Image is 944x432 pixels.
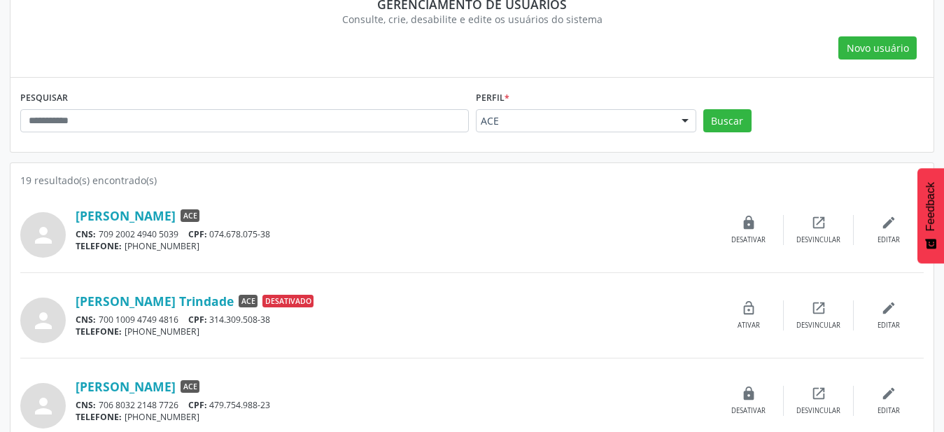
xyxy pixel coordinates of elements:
span: ACE [481,114,668,128]
label: PESQUISAR [20,88,68,109]
div: Desvincular [796,406,840,416]
button: Novo usuário [838,36,917,60]
i: open_in_new [811,386,826,401]
i: edit [881,300,896,316]
div: Desativar [731,406,766,416]
span: TELEFONE: [76,240,122,252]
i: lock_open [741,300,756,316]
span: Novo usuário [847,41,909,55]
i: person [31,223,56,248]
span: CPF: [188,228,207,240]
span: ACE [181,380,199,393]
a: [PERSON_NAME] [76,208,176,223]
span: Desativado [262,295,314,307]
div: Desvincular [796,321,840,330]
div: 706 8032 2148 7726 479.754.988-23 [76,399,714,411]
i: person [31,393,56,419]
div: 709 2002 4940 5039 074.678.075-38 [76,228,714,240]
label: Perfil [476,88,509,109]
i: open_in_new [811,300,826,316]
i: edit [881,215,896,230]
span: ACE [239,295,258,307]
div: 700 1009 4749 4816 314.309.508-38 [76,314,714,326]
a: [PERSON_NAME] Trindade [76,293,234,309]
div: Editar [878,321,900,330]
div: Ativar [738,321,760,330]
a: [PERSON_NAME] [76,379,176,394]
span: Feedback [924,182,937,231]
i: lock [741,215,756,230]
span: CPF: [188,399,207,411]
div: [PHONE_NUMBER] [76,411,714,423]
span: TELEFONE: [76,326,122,337]
div: 19 resultado(s) encontrado(s) [20,173,924,188]
div: [PHONE_NUMBER] [76,326,714,337]
div: Editar [878,235,900,245]
span: CNS: [76,399,96,411]
span: CNS: [76,228,96,240]
span: ACE [181,209,199,222]
div: Editar [878,406,900,416]
span: CNS: [76,314,96,326]
div: Consulte, crie, desabilite e edite os usuários do sistema [30,12,914,27]
div: Desativar [731,235,766,245]
div: [PHONE_NUMBER] [76,240,714,252]
i: open_in_new [811,215,826,230]
span: TELEFONE: [76,411,122,423]
i: lock [741,386,756,401]
i: person [31,308,56,333]
span: CPF: [188,314,207,326]
button: Feedback - Mostrar pesquisa [917,168,944,263]
i: edit [881,386,896,401]
div: Desvincular [796,235,840,245]
button: Buscar [703,109,752,133]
